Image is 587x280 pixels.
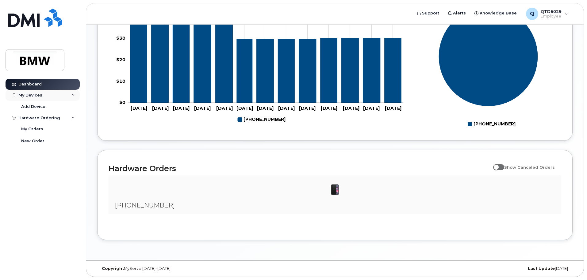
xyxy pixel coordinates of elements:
span: Q [530,10,534,18]
span: Alerts [453,10,466,16]
span: Support [422,10,439,16]
iframe: Messenger Launcher [560,253,582,275]
tspan: $10 [116,78,125,84]
tspan: [DATE] [363,105,380,111]
tspan: [DATE] [385,105,401,111]
span: QTD6029 [541,9,562,14]
g: Legend [468,119,516,129]
tspan: [DATE] [131,105,147,111]
tspan: [DATE] [343,105,359,111]
tspan: [DATE] [321,105,337,111]
g: Legend [238,114,286,125]
tspan: $0 [119,100,125,105]
span: Employee [541,14,562,19]
g: Series [439,6,538,106]
tspan: [DATE] [278,105,295,111]
tspan: [DATE] [257,105,274,111]
strong: Copyright [102,266,124,271]
g: 864-765-4698 [130,2,401,102]
strong: Last Update [528,266,555,271]
a: Alerts [443,7,470,19]
g: 864-765-4698 [238,114,286,125]
img: iPhone_11.jpg [329,183,341,196]
tspan: [DATE] [216,105,233,111]
g: Chart [439,6,538,129]
tspan: [DATE] [194,105,211,111]
tspan: [DATE] [236,105,253,111]
tspan: $20 [116,57,125,62]
tspan: [DATE] [299,105,316,111]
input: Show Canceled Orders [493,161,498,166]
tspan: [DATE] [173,105,190,111]
span: [PHONE_NUMBER] [115,202,175,209]
a: Knowledge Base [470,7,521,19]
span: Show Canceled Orders [504,165,555,170]
div: QTD6029 [522,8,572,20]
div: MyServe [DATE]–[DATE] [97,266,256,271]
h2: Hardware Orders [109,164,490,173]
tspan: $30 [116,35,125,41]
tspan: [DATE] [152,105,169,111]
a: Support [412,7,443,19]
div: [DATE] [414,266,573,271]
span: Knowledge Base [480,10,517,16]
